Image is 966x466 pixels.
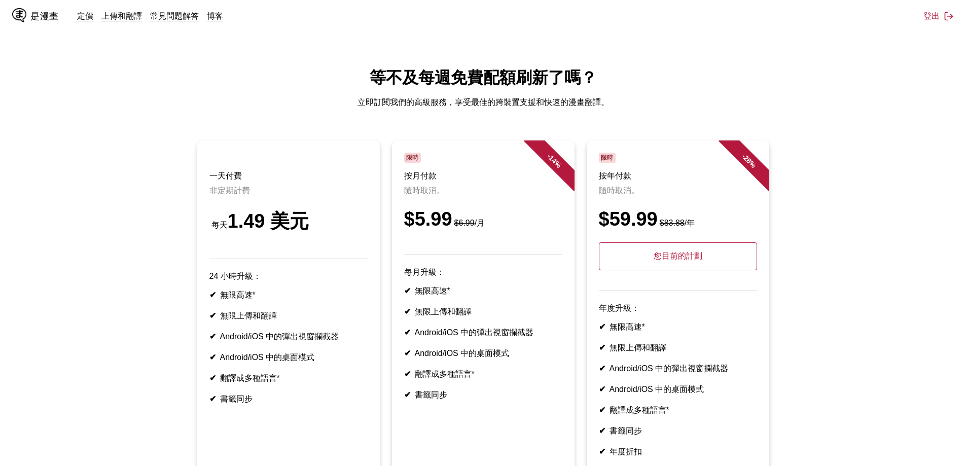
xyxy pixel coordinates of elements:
button: 登出 [923,11,954,22]
font: - [545,152,553,160]
font: 無限高速* [415,286,450,295]
font: ✔ [209,291,216,299]
font: 無限上傳和翻譯 [415,307,472,316]
font: 立即訂閱我們的高級服務，享受最佳的跨裝置支援和快速的漫畫翻譯。 [357,98,609,106]
a: 定價 [77,11,93,21]
font: ✔ [404,328,411,337]
font: 非定期計費 [209,186,250,195]
font: 隨時取消。 [599,186,639,195]
font: 28 [742,154,753,165]
font: ✔ [599,343,605,352]
img: IsManga 標誌 [12,8,26,22]
font: 限時 [601,154,613,161]
font: 年度升級： [599,304,639,312]
font: ✔ [209,353,216,362]
font: 翻譯成多種語言* [610,406,669,414]
font: /年 [685,219,695,227]
font: ✔ [404,370,411,378]
font: % [553,159,563,169]
font: 14 [547,154,558,165]
font: 無限上傳和翻譯 [220,311,277,320]
font: ✔ [599,385,605,393]
a: IsManga 標誌是漫畫 [12,8,77,24]
font: ✔ [404,349,411,357]
font: 無限高速* [220,291,256,299]
font: 每天 [211,221,228,229]
font: % [747,159,758,169]
font: 按年付款 [599,171,631,180]
img: 登出 [944,11,954,21]
font: 翻譯成多種語言* [220,374,280,382]
font: ✔ [599,364,605,373]
font: ✔ [599,322,605,331]
font: 年度折扣 [610,447,642,456]
font: 翻譯成多種語言* [415,370,475,378]
font: ✔ [209,332,216,341]
font: 無限高速* [610,322,645,331]
a: 常見問題解答 [150,11,199,21]
font: 無限上傳和翻譯 [610,343,666,352]
font: 書籤同步 [610,426,642,435]
font: ✔ [209,374,216,382]
font: 書籤同步 [220,395,253,403]
font: /月 [475,219,485,227]
font: 一天付費 [209,171,242,180]
font: $59.99 [599,208,658,230]
font: 24 小時升級： [209,272,261,280]
font: ✔ [599,447,605,456]
a: 博客 [207,11,223,21]
font: 是漫畫 [30,11,59,21]
font: 1.49 美元 [228,210,309,232]
font: Android/iOS 中的桌面模式 [220,353,315,362]
font: ✔ [404,286,411,295]
font: Android/iOS 中的彈出視窗攔截器 [415,328,534,337]
font: ✔ [404,390,411,399]
font: 書籤同步 [415,390,447,399]
font: 登出 [923,11,940,21]
font: 等不及每週免費配額刷新了嗎？ [370,68,597,87]
font: 您目前的計劃 [654,252,702,260]
font: $5.99 [404,208,452,230]
font: 限時 [406,154,418,161]
font: ✔ [209,395,216,403]
font: Android/iOS 中的桌面模式 [610,385,704,393]
font: $83.88 [660,219,685,227]
font: Android/iOS 中的彈出視窗攔截器 [610,364,729,373]
font: $6.99 [454,219,475,227]
font: 隨時取消。 [404,186,445,195]
font: Android/iOS 中的桌面模式 [415,349,510,357]
font: 按月付款 [404,171,437,180]
font: - [740,152,747,160]
font: ✔ [599,406,605,414]
font: 每月升級： [404,268,445,276]
font: ✔ [209,311,216,320]
font: ✔ [599,426,605,435]
font: Android/iOS 中的彈出視窗攔截器 [220,332,339,341]
font: ✔ [404,307,411,316]
a: 上傳和翻譯 [101,11,142,21]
